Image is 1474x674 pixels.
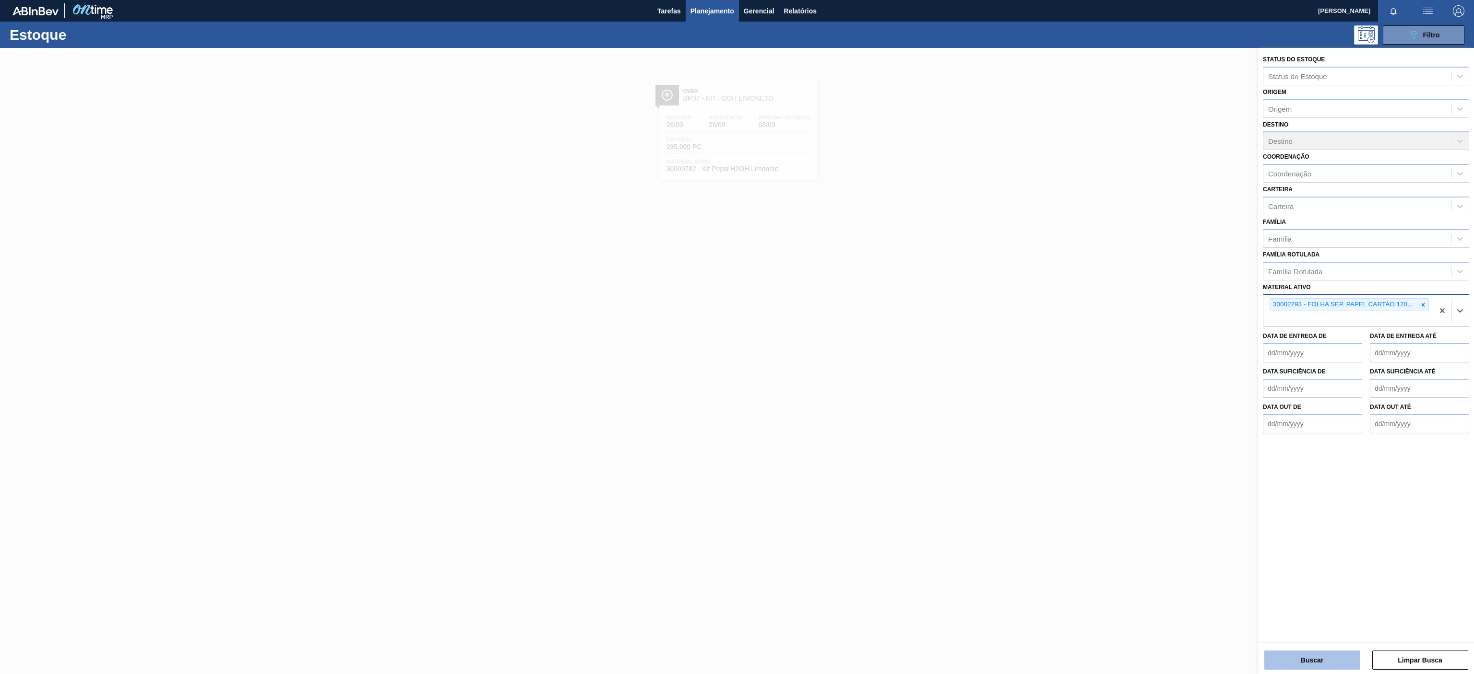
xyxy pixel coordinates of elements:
[12,7,59,15] img: TNhmsLtSVTkK8tSr43FrP2fwEKptu5GPRR3wAAAABJRU5ErkJggg==
[1263,343,1362,362] input: dd/mm/yyyy
[1263,56,1325,63] label: Status do Estoque
[1370,343,1469,362] input: dd/mm/yyyy
[1453,5,1464,17] img: Logout
[1263,219,1286,225] label: Família
[1370,404,1411,410] label: Data out até
[1370,368,1436,375] label: Data suficiência até
[1263,121,1288,128] label: Destino
[1268,202,1294,210] div: Carteira
[1263,379,1362,398] input: dd/mm/yyyy
[1354,25,1378,45] div: Pogramando: nenhum usuário selecionado
[1263,153,1309,160] label: Coordenação
[1370,414,1469,433] input: dd/mm/yyyy
[1263,414,1362,433] input: dd/mm/yyyy
[1263,251,1319,258] label: Família Rotulada
[1268,267,1322,275] div: Família Rotulada
[1263,368,1326,375] label: Data suficiência de
[1268,234,1292,243] div: Família
[1423,31,1440,39] span: Filtro
[1422,5,1434,17] img: userActions
[1263,284,1311,291] label: Material ativo
[1268,170,1311,178] div: Coordenação
[1263,404,1301,410] label: Data out de
[784,5,817,17] span: Relatórios
[1378,4,1409,18] button: Notificações
[657,5,681,17] span: Tarefas
[1263,333,1327,339] label: Data de Entrega de
[1370,333,1437,339] label: Data de Entrega até
[10,29,162,40] h1: Estoque
[1268,105,1292,113] div: Origem
[1263,186,1293,193] label: Carteira
[1383,25,1464,45] button: Filtro
[690,5,734,17] span: Planejamento
[744,5,774,17] span: Gerencial
[1270,299,1418,311] div: 30002293 - FOLHA SEP. PAPEL CARTAO 1200x1000M 350g
[1370,379,1469,398] input: dd/mm/yyyy
[1268,72,1327,80] div: Status do Estoque
[1263,89,1286,95] label: Origem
